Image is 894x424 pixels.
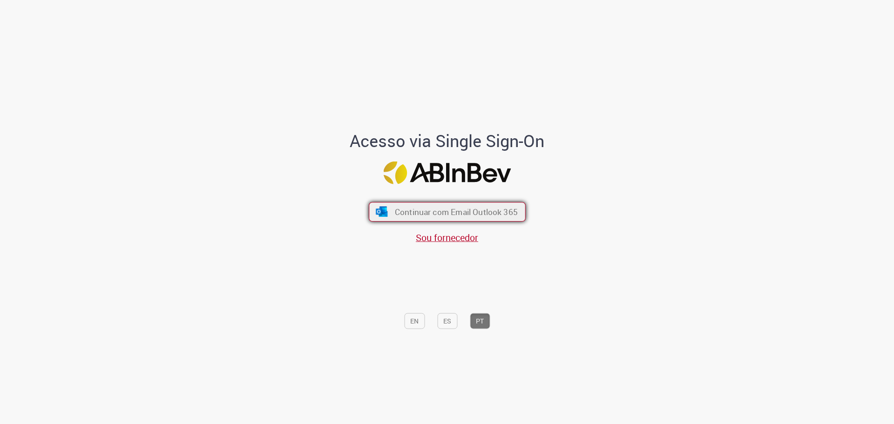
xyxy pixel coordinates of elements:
h1: Acesso via Single Sign-On [318,132,576,150]
button: ES [437,313,457,329]
a: Sou fornecedor [416,231,478,244]
button: EN [404,313,425,329]
button: PT [470,313,490,329]
img: ícone Azure/Microsoft 360 [375,207,388,217]
button: ícone Azure/Microsoft 360 Continuar com Email Outlook 365 [369,202,526,222]
span: Continuar com Email Outlook 365 [394,206,517,217]
img: Logo ABInBev [383,161,511,184]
